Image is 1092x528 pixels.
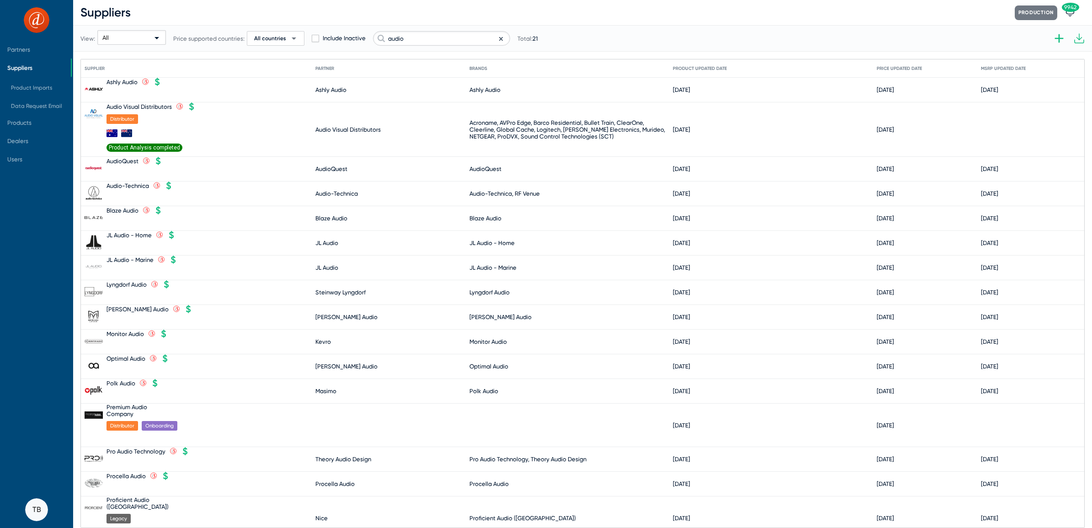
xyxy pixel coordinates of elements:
div: Blaze Audio [107,207,138,214]
img: Monitor%20Audio.png [85,338,103,344]
span: Product Analysis completed [107,144,182,152]
div: [DATE] [877,190,894,197]
img: Ashly%20Audio_638648694383474492.png [85,88,103,90]
div: Procella Audio [107,473,146,480]
span: Partners [7,46,30,53]
div: [DATE] [981,86,998,93]
div: [DATE] [673,190,690,197]
input: Search suppliers [373,31,510,46]
div: Audio-Technica, RF Venue [469,190,540,197]
span: Include Inactive [323,33,366,44]
div: Optimal Audio [107,355,145,362]
div: Ashly Audio [107,79,138,85]
span: 21 [533,35,538,42]
img: Proficient%20Audio.png [85,503,103,513]
img: Procella%20Audio_637502140059214473.png [85,479,103,487]
span: Products [7,119,32,126]
div: Supplier [85,66,105,71]
div: [DATE] [981,240,998,246]
div: [DATE] [877,338,894,345]
div: Kevro [315,338,331,345]
div: [DATE] [981,314,998,320]
div: AudioQuest [469,165,501,172]
img: Optimal%20Audio_638689519635127955.png [85,359,103,372]
div: [DATE] [981,338,998,345]
div: Proficient Audio ([GEOGRAPHIC_DATA]) [469,515,576,522]
div: [DATE] [877,264,894,271]
div: JL Audio [315,240,338,246]
span: Onboarding [142,421,177,431]
div: Acroname, AVPro Edge, Barco Residential, Bullet Train, ClearOne, Cleerline, Global Cache, Logitec... [469,119,669,140]
div: Procella Audio [315,480,355,487]
div: Audio-Technica [315,190,358,197]
div: Procella Audio [469,480,509,487]
div: Partner [315,66,334,71]
div: Lyngdorf Audio [107,281,147,288]
div: JL Audio - Marine [469,264,517,271]
div: [DATE] [673,456,690,463]
div: MSRP Updated Date [981,66,1034,71]
div: Price Updated Date [877,66,922,71]
span: 9942 [1062,3,1079,12]
div: Proficient Audio ([GEOGRAPHIC_DATA]) [107,496,175,510]
img: Audio%20Technica_638349866850801777.png [85,185,103,201]
span: arrow_drop_down [288,33,299,44]
span: Product Imports [11,85,52,91]
div: Blaze Audio [469,215,501,222]
div: JL Audio - Marine [107,256,154,263]
div: [DATE] [877,215,894,222]
div: Optimal Audio [469,363,508,370]
div: [DATE] [981,190,998,197]
div: Ashly Audio [315,86,346,93]
button: TB [25,498,48,521]
img: JL%20Audio.png [85,233,103,251]
div: [DATE] [673,422,690,429]
div: Blaze Audio [315,215,347,222]
div: Polk Audio [107,380,135,387]
div: [DATE] [981,388,998,395]
div: [PERSON_NAME] Audio [107,306,169,313]
div: AudioQuest [107,158,138,165]
div: [DATE] [981,215,998,222]
div: Audio-Technica [107,182,149,189]
span: View: [80,35,95,42]
div: Audio Visual Distributors [315,126,381,133]
div: [DATE] [877,86,894,93]
div: Theory Audio Design [315,456,371,463]
div: [DATE] [877,515,894,522]
div: [DATE] [981,289,998,296]
div: JL Audio [315,264,338,271]
span: Price supported countries: [173,35,245,42]
div: [DATE] [877,422,894,429]
span: All [102,34,109,41]
div: Supplier [85,66,113,71]
img: Blaze%20Audio_638295741343990558.png [85,216,103,219]
span: Distributor [107,421,138,431]
div: Monitor Audio [107,331,144,337]
span: Dealers [7,138,28,144]
div: [DATE] [877,165,894,172]
div: [DATE] [673,289,690,296]
img: Audio%20Visual%20Distributors_638828372709457540.png [85,109,103,119]
div: JL Audio - Home [469,240,515,246]
div: [DATE] [673,515,690,522]
div: JL Audio - Home [107,232,152,239]
div: MSRP Updated Date [981,66,1026,71]
div: [DATE] [981,165,998,172]
div: AudioQuest [315,165,347,172]
div: Partner [315,66,342,71]
span: Suppliers [80,5,131,20]
div: [DATE] [877,388,894,395]
div: [DATE] [877,314,894,320]
div: [DATE] [673,126,690,133]
div: [DATE] [981,480,998,487]
img: JL%20Audio%20-%20Marine_637508260053113378.png [85,264,103,270]
div: [DATE] [673,86,690,93]
div: [PERSON_NAME] Audio [469,314,532,320]
div: [DATE] [673,314,690,320]
img: Polk%20Audio.png [85,386,103,395]
div: [DATE] [981,264,998,271]
div: Steinway Lyngdorf [315,289,366,296]
div: [DATE] [673,264,690,271]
